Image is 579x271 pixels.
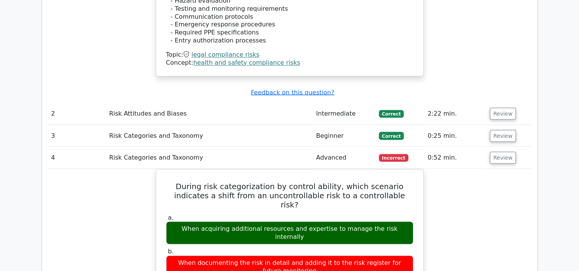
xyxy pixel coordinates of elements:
td: 2 [48,103,106,124]
td: Beginner [313,125,376,147]
td: 0:52 min. [424,147,487,168]
td: 3 [48,125,106,147]
td: 2:22 min. [424,103,487,124]
a: health and safety compliance risks [193,59,300,66]
td: Risk Categories and Taxonomy [106,125,313,147]
td: Risk Attitudes and Biases [106,103,313,124]
div: Topic: [166,51,413,59]
td: Intermediate [313,103,376,124]
td: Risk Categories and Taxonomy [106,147,313,168]
span: b. [168,247,174,255]
span: Correct [379,110,404,118]
div: When acquiring additional resources and expertise to manage the risk internally [166,221,413,244]
div: Concept: [166,59,413,67]
button: Review [490,152,516,163]
h5: During risk categorization by control ability, which scenario indicates a shift from an uncontrol... [165,181,414,209]
td: 4 [48,147,106,168]
td: 0:25 min. [424,125,487,147]
button: Review [490,130,516,142]
span: Incorrect [379,154,408,162]
span: Correct [379,132,404,139]
a: legal compliance risks [191,51,259,58]
span: a. [168,214,174,221]
button: Review [490,108,516,119]
a: Feedback on this question? [251,88,334,96]
td: Advanced [313,147,376,168]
